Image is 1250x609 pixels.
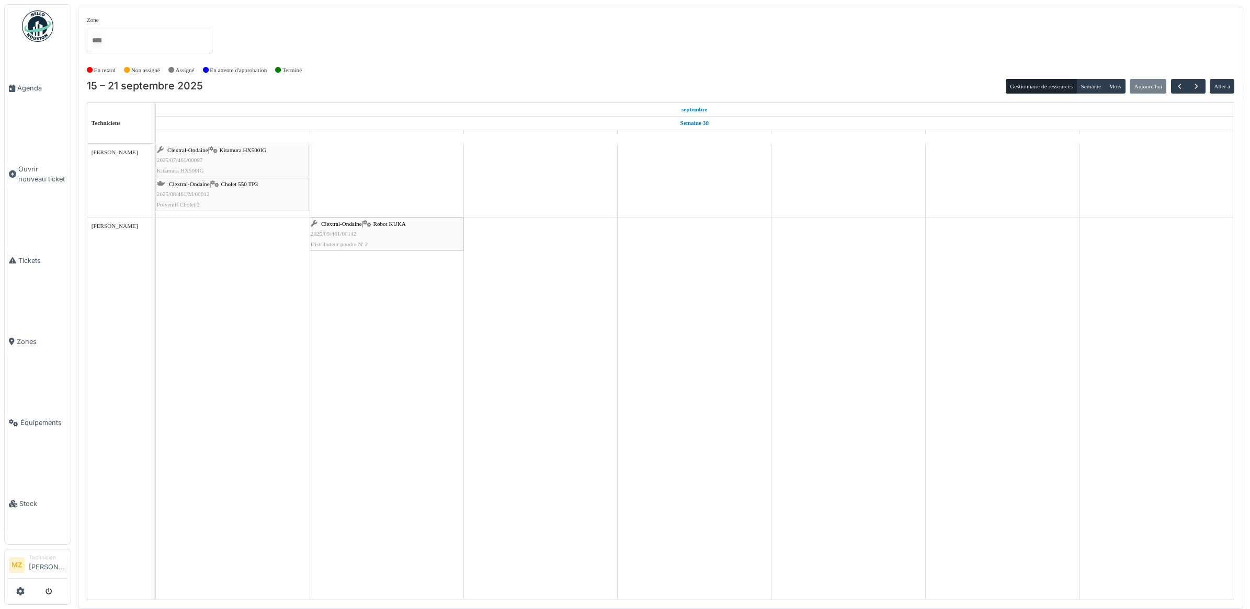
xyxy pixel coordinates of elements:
[282,66,302,75] label: Terminé
[92,223,138,229] span: [PERSON_NAME]
[679,103,710,116] a: 15 septembre 2025
[22,10,53,42] img: Badge_color-CXgf-gQk.svg
[87,80,203,93] h2: 15 – 21 septembre 2025
[176,66,195,75] label: Assigné
[17,337,66,347] span: Zones
[1130,79,1166,94] button: Aujourd'hui
[321,221,362,227] span: Clextral-Ondaine
[374,130,399,143] a: 16 septembre 2025
[17,83,66,93] span: Agenda
[157,179,308,210] div: |
[19,499,66,509] span: Stock
[678,117,711,130] a: Semaine 38
[29,554,66,576] li: [PERSON_NAME]
[94,66,116,75] label: En retard
[221,181,258,187] span: Cholet 550 TP3
[1105,79,1126,94] button: Mois
[18,256,66,266] span: Tickets
[91,33,101,48] input: Tous
[92,149,138,155] span: [PERSON_NAME]
[131,66,160,75] label: Non assigné
[20,418,66,428] span: Équipements
[157,201,200,208] span: Préventif Cholet 2
[9,557,25,573] li: MZ
[18,164,66,184] span: Ouvrir nouveau ticket
[1076,79,1105,94] button: Semaine
[157,157,203,163] span: 2025/07/461/00097
[1210,79,1234,94] button: Aller à
[5,382,71,463] a: Équipements
[1171,79,1188,94] button: Précédent
[1006,79,1077,94] button: Gestionnaire de ressources
[157,167,204,174] span: Kitamura HX500IG
[373,221,405,227] span: Robot KUKA
[5,48,71,129] a: Agenda
[157,145,308,176] div: |
[311,219,462,249] div: |
[219,147,266,153] span: Kitamura HX500IG
[837,130,860,143] a: 19 septembre 2025
[311,231,357,237] span: 2025/09/461/00142
[87,16,99,25] label: Zone
[29,554,66,561] div: Technicien
[311,241,368,247] span: Distributeur poudre N' 2
[1144,130,1168,143] a: 21 septembre 2025
[9,554,66,579] a: MZ Technicien[PERSON_NAME]
[684,130,706,143] a: 18 septembre 2025
[5,301,71,382] a: Zones
[157,191,210,197] span: 2025/08/461/M/00012
[169,181,210,187] span: Clextral-Ondaine
[167,147,208,153] span: Clextral-Ondaine
[5,220,71,301] a: Tickets
[990,130,1014,143] a: 20 septembre 2025
[5,463,71,544] a: Stock
[210,66,267,75] label: En attente d'approbation
[1188,79,1205,94] button: Suivant
[529,130,552,143] a: 17 septembre 2025
[222,130,244,143] a: 15 septembre 2025
[92,120,121,126] span: Techniciens
[5,129,71,220] a: Ouvrir nouveau ticket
